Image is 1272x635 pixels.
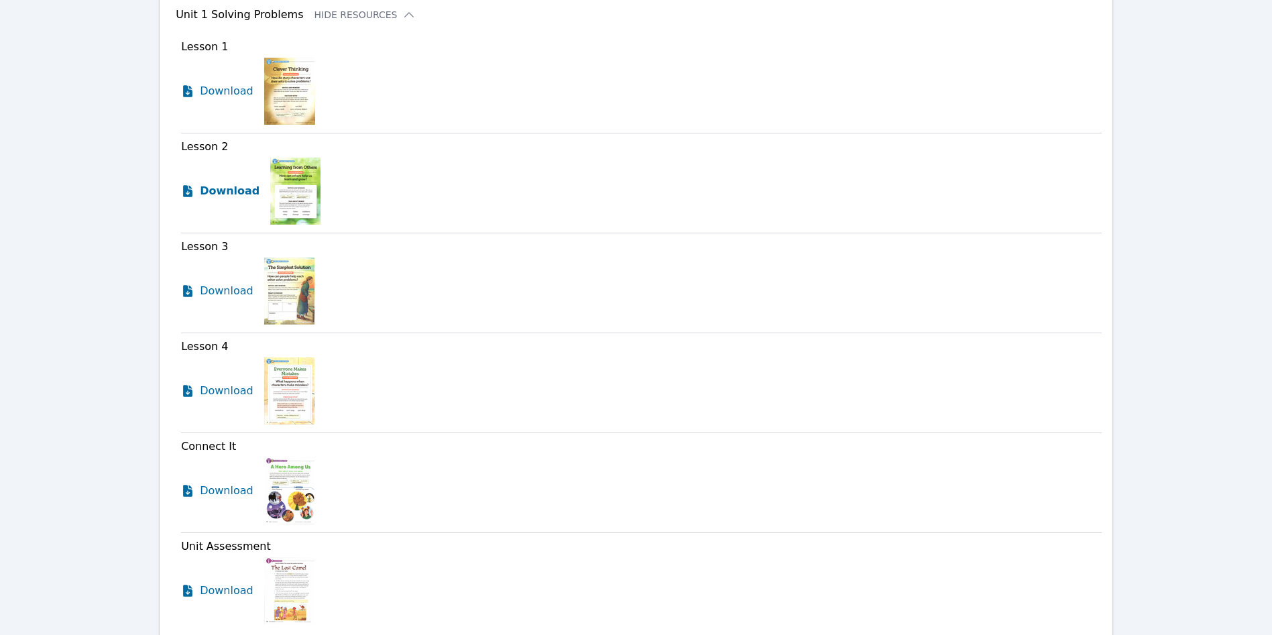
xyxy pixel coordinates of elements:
[181,140,228,153] span: Lesson 2
[181,257,253,325] a: Download
[264,457,314,524] img: Connect It
[200,583,253,599] span: Download
[264,58,315,125] img: Lesson 1
[200,283,253,299] span: Download
[200,483,253,499] span: Download
[181,158,259,225] a: Download
[181,357,253,424] a: Download
[314,8,416,21] button: Hide Resources
[200,183,259,199] span: Download
[264,557,314,624] img: Unit Assessment
[181,58,253,125] a: Download
[181,240,228,253] span: Lesson 3
[264,357,314,424] img: Lesson 4
[181,40,228,53] span: Lesson 1
[200,83,253,99] span: Download
[270,158,321,225] img: Lesson 2
[181,440,236,453] span: Connect It
[176,7,303,23] h3: Unit 1 Solving Problems
[264,257,314,325] img: Lesson 3
[181,557,253,624] a: Download
[200,383,253,399] span: Download
[181,457,253,524] a: Download
[181,540,271,553] span: Unit Assessment
[181,340,228,353] span: Lesson 4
